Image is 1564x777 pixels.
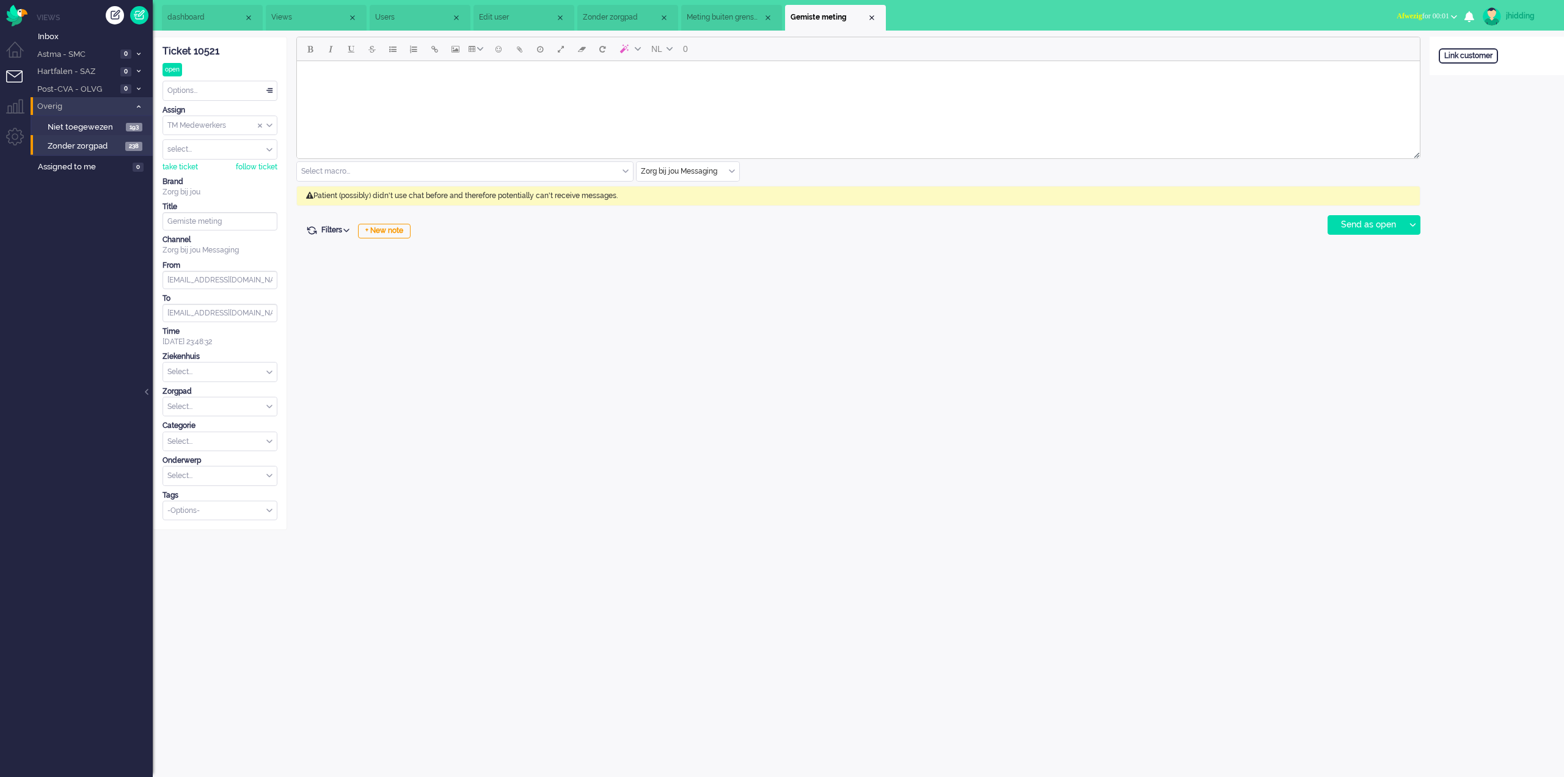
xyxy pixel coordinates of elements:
[613,39,646,59] button: AI
[403,39,424,59] button: Numbered list
[167,12,244,23] span: dashboard
[130,6,148,24] a: Quick Ticket
[296,186,1420,206] div: Patient (possibly) didn't use chat before and therefore potentially can't receive messages.
[6,70,34,98] li: Tickets menu
[163,116,277,136] div: Assign Group
[6,128,34,155] li: Admin menu
[6,99,34,127] li: Supervisor menu
[479,12,555,23] span: Edit user
[1506,10,1552,22] div: jhidding
[120,67,131,76] span: 0
[1328,216,1405,234] div: Send as open
[35,101,130,112] span: Overig
[659,13,669,23] div: Close tab
[321,226,354,234] span: Filters
[358,224,411,238] div: + New note
[163,105,277,116] div: Assign
[48,141,122,152] span: Zonder zorgpad
[37,12,153,23] li: Views
[571,39,592,59] button: Clear formatting
[236,162,277,172] div: follow ticket
[244,13,254,23] div: Close tab
[163,421,277,431] div: Categorie
[555,13,565,23] div: Close tab
[106,6,124,24] div: Create ticket
[163,45,277,59] div: Ticket 10521
[163,245,277,256] div: Zorg bij jou Messaging
[163,139,277,160] div: Assign User
[297,61,1420,147] iframe: Rich Text Area
[35,29,153,43] a: Inbox
[125,142,142,151] span: 238
[375,12,451,23] span: Users
[362,39,382,59] button: Strikethrough
[266,5,367,31] li: Viewsettings
[1397,12,1422,20] span: Afwezig
[163,162,198,172] div: take ticket
[1409,147,1420,158] div: Resize
[370,5,470,31] li: Users
[592,39,613,59] button: Reset content
[162,5,263,31] li: Dashboard
[6,42,34,69] li: Dashboard menu
[120,50,131,59] span: 0
[1389,7,1464,25] button: Afwezigfor 00:01
[785,5,886,31] li: 10521
[473,5,574,31] li: 37
[163,293,277,304] div: To
[163,501,277,521] div: Select Tags
[126,123,142,132] span: 193
[163,202,277,212] div: Title
[163,490,277,501] div: Tags
[867,13,877,23] div: Close tab
[687,12,763,23] span: Meting buiten grenswaarden
[163,177,277,187] div: Brand
[341,39,362,59] button: Underline
[35,139,152,152] a: Zonder zorgpad 238
[35,66,117,78] span: Hartfalen - SAZ
[1397,12,1449,20] span: for 00:01
[509,39,530,59] button: Add attachment
[1389,4,1464,31] li: Afwezigfor 00:01
[163,260,277,271] div: From
[348,13,357,23] div: Close tab
[38,31,153,43] span: Inbox
[445,39,466,59] button: Insert/edit image
[550,39,571,59] button: Fullscreen
[35,84,117,95] span: Post-CVA - OLVG
[163,386,277,397] div: Zorgpad
[530,39,550,59] button: Delay message
[382,39,403,59] button: Bullet list
[791,12,867,23] span: Gemiste meting
[163,455,277,466] div: Onderwerp
[424,39,445,59] button: Insert/edit link
[35,160,153,173] a: Assigned to me 0
[678,39,693,59] button: 0
[651,44,662,54] span: NL
[466,39,488,59] button: Table
[163,326,277,337] div: Time
[763,13,773,23] div: Close tab
[299,39,320,59] button: Bold
[163,187,277,197] div: Zorg bij jou
[320,39,341,59] button: Italic
[6,5,27,26] img: flow_omnibird.svg
[6,8,27,17] a: Omnidesk
[271,12,348,23] span: Views
[681,5,782,31] li: 4772
[583,12,659,23] span: Zonder zorgpad
[163,326,277,347] div: [DATE] 23:48:32
[163,235,277,245] div: Channel
[35,49,117,61] span: Astma - SMC
[683,44,688,54] span: 0
[163,352,277,362] div: Ziekenhuis
[133,163,144,172] span: 0
[48,122,123,133] span: Niet toegewezen
[1483,7,1501,26] img: avatar
[646,39,678,59] button: Language
[451,13,461,23] div: Close tab
[1480,7,1552,26] a: jhidding
[35,120,152,133] a: Niet toegewezen 193
[1439,48,1498,64] div: Link customer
